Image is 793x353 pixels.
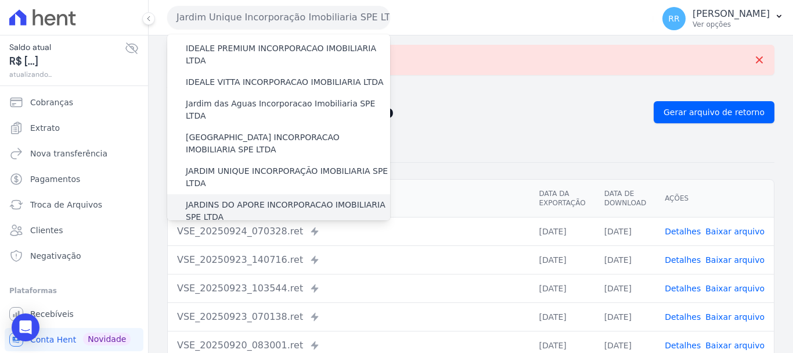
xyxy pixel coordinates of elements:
div: VSE_20250923_140716.ret [177,253,520,267]
a: Baixar arquivo [705,255,765,265]
td: [DATE] [529,274,594,302]
span: Pagamentos [30,173,80,185]
a: Extrato [5,116,143,140]
a: Detalhes [665,227,701,236]
td: [DATE] [529,217,594,245]
a: Baixar arquivo [705,284,765,293]
span: Clientes [30,224,63,236]
a: Negativação [5,244,143,268]
a: Detalhes [665,312,701,322]
div: VSE_20250920_083001.ret [177,338,520,352]
a: Baixar arquivo [705,312,765,322]
span: Recebíveis [30,308,74,320]
label: [GEOGRAPHIC_DATA] INCORPORACAO IMOBILIARIA SPE LTDA [186,131,390,156]
div: Open Intercom Messenger [12,313,39,341]
th: Data de Download [595,180,655,217]
p: [PERSON_NAME] [693,8,770,20]
div: VSE_20250923_103544.ret [177,281,520,295]
label: JARDINS DO APORE INCORPORACAO IMOBILIARIA SPE LTDA [186,199,390,223]
a: Detalhes [665,341,701,350]
button: RR [PERSON_NAME] Ver opções [653,2,793,35]
span: R$ [...] [9,54,125,69]
td: [DATE] [529,302,594,331]
a: Detalhes [665,284,701,293]
span: Extrato [30,122,60,134]
td: [DATE] [595,302,655,331]
th: Ações [655,180,774,217]
td: [DATE] [595,245,655,274]
nav: Breadcrumb [167,84,774,97]
div: VSE_20250924_070328.ret [177,224,520,238]
a: Baixar arquivo [705,341,765,350]
div: Plataformas [9,284,139,298]
span: Novidade [83,333,131,345]
button: Jardim Unique Incorporação Imobiliaria SPE LTDA [167,6,390,29]
a: Pagamentos [5,167,143,191]
p: Ver opções [693,20,770,29]
div: VSE_20250923_070138.ret [177,310,520,324]
a: Gerar arquivo de retorno [654,101,774,123]
span: Negativação [30,250,81,262]
span: Nova transferência [30,148,107,159]
a: Detalhes [665,255,701,265]
th: Data da Exportação [529,180,594,217]
span: Cobranças [30,97,73,108]
a: Recebíveis [5,302,143,326]
span: RR [668,15,679,23]
td: [DATE] [529,245,594,274]
span: Conta Hent [30,334,76,345]
a: Cobranças [5,91,143,114]
a: Baixar arquivo [705,227,765,236]
td: [DATE] [595,274,655,302]
span: Troca de Arquivos [30,199,102,211]
span: Gerar arquivo de retorno [664,106,765,118]
td: [DATE] [595,217,655,245]
a: Nova transferência [5,142,143,165]
span: atualizando... [9,69,125,80]
a: Troca de Arquivos [5,193,143,216]
span: Saldo atual [9,41,125,54]
label: Jardim das Aguas Incorporacao Imobiliaria SPE LTDA [186,98,390,122]
a: Conta Hent Novidade [5,328,143,351]
label: IDEALE PREMIUM INCORPORACAO IMOBILIARIA LTDA [186,42,390,67]
a: Clientes [5,219,143,242]
label: IDEALE VITTA INCORPORACAO IMOBILIARIA LTDA [186,76,383,88]
label: JARDIM UNIQUE INCORPORAÇÃO IMOBILIARIA SPE LTDA [186,165,390,190]
h2: Exportações de Retorno [167,104,644,120]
